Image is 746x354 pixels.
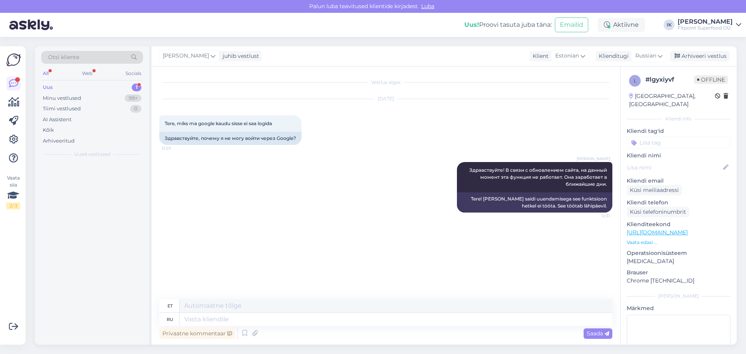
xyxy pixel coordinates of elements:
div: 0 [130,105,141,113]
div: Arhiveeritud [43,137,75,145]
div: Здравствуйте, почему я не могу войти через Google? [159,132,302,145]
p: Kliendi telefon [627,199,730,207]
span: Saada [587,330,609,337]
a: [URL][DOMAIN_NAME] [627,229,688,236]
p: Vaata edasi ... [627,239,730,246]
div: 2 / 3 [6,202,20,209]
p: [MEDICAL_DATA] [627,257,730,265]
div: Aktiivne [598,18,645,32]
div: [DATE] [159,95,612,102]
div: [PERSON_NAME] [627,293,730,300]
img: Askly Logo [6,52,21,67]
div: Kliendi info [627,115,730,122]
div: Küsi telefoninumbrit [627,207,689,217]
span: [PERSON_NAME] [163,52,209,60]
div: Kõik [43,126,54,134]
div: ru [167,313,173,326]
span: Otsi kliente [48,53,79,61]
div: Klient [530,52,549,60]
p: Kliendi tag'id [627,127,730,135]
div: Klienditugi [596,52,629,60]
div: Arhiveeri vestlus [670,51,730,61]
div: [GEOGRAPHIC_DATA], [GEOGRAPHIC_DATA] [629,92,715,108]
span: Tere, miks ma google kaudu sisse ei saa logida [165,120,272,126]
p: Chrome [TECHNICAL_ID] [627,277,730,285]
b: Uus! [464,21,479,28]
div: 99+ [125,94,141,102]
div: AI Assistent [43,116,71,124]
div: Vaata siia [6,174,20,209]
span: l [634,78,636,84]
div: IK [664,19,675,30]
span: Luba [419,3,437,10]
div: Proovi tasuta juba täna: [464,20,552,30]
div: Socials [124,68,143,78]
div: Uus [43,84,53,91]
span: Offline [694,75,728,84]
span: 12:31 [581,213,610,219]
div: 1 [132,84,141,91]
div: Tere! [PERSON_NAME] saidi uuendamisega see funktsioon hetkel ei tööta. See töötab lähipäevil. [457,192,612,213]
button: Emailid [555,17,588,32]
div: Web [80,68,94,78]
p: Kliendi nimi [627,152,730,160]
p: Operatsioonisüsteem [627,249,730,257]
div: Vestlus algas [159,79,612,86]
p: Kliendi email [627,177,730,185]
div: Tiimi vestlused [43,105,81,113]
p: Märkmed [627,304,730,312]
a: [PERSON_NAME]Fitpoint Superfood OÜ [678,19,741,31]
div: All [41,68,50,78]
span: Russian [635,52,656,60]
div: juhib vestlust [220,52,259,60]
div: et [167,299,173,312]
span: [PERSON_NAME] [577,156,610,162]
input: Lisa nimi [627,163,722,172]
span: Uued vestlused [74,151,110,158]
p: Klienditeekond [627,220,730,228]
span: Estonian [555,52,579,60]
input: Lisa tag [627,137,730,148]
div: Fitpoint Superfood OÜ [678,25,733,31]
div: Küsi meiliaadressi [627,185,682,195]
span: 12:23 [162,145,191,151]
div: [PERSON_NAME] [678,19,733,25]
div: Privaatne kommentaar [159,328,235,339]
span: Здравствуйте! В связи с обновлением сайта, на данный момент эта функция не работает. Она заработа... [469,167,608,187]
div: Minu vestlused [43,94,81,102]
div: # lgyxiyvf [645,75,694,84]
p: Brauser [627,269,730,277]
